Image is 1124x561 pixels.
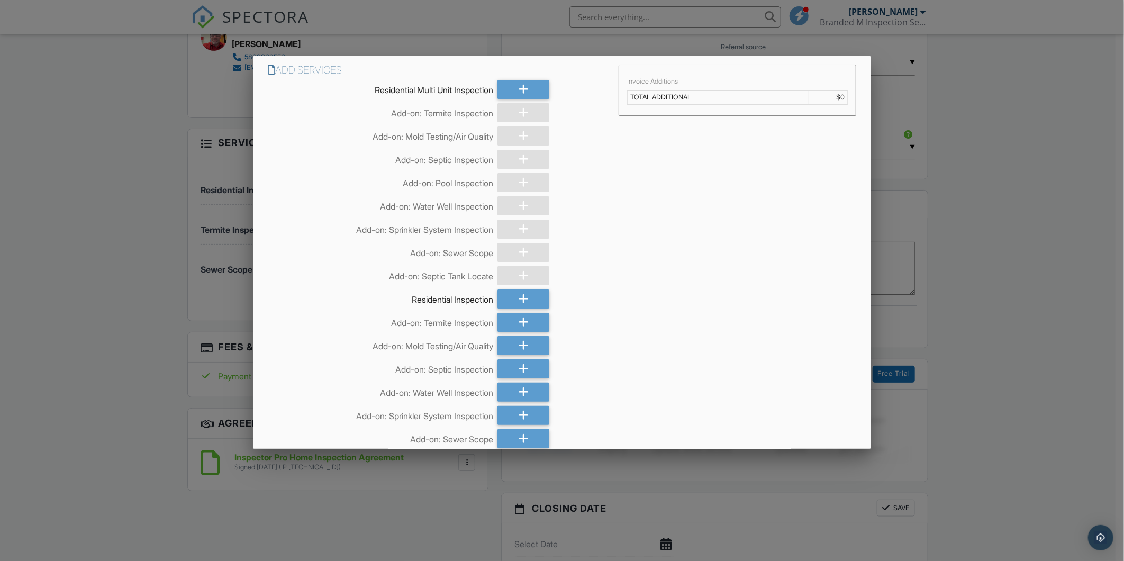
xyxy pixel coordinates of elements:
[268,289,493,305] div: Residential Inspection
[1088,525,1113,550] div: Open Intercom Messenger
[268,313,493,329] div: Add-on: Termite Inspection
[268,65,606,76] h6: Add Services
[268,336,493,352] div: Add-on: Mold Testing/Air Quality
[268,359,493,375] div: Add-on: Septic Inspection
[268,150,493,166] div: Add-on: Septic Inspection
[268,406,493,422] div: Add-on: Sprinkler System Inspection
[268,126,493,142] div: Add-on: Mold Testing/Air Quality
[268,196,493,212] div: Add-on: Water Well Inspection
[268,173,493,189] div: Add-on: Pool Inspection
[268,383,493,399] div: Add-on: Water Well Inspection
[627,91,809,105] td: TOTAL ADDITIONAL
[268,429,493,445] div: Add-on: Sewer Scope
[268,243,493,259] div: Add-on: Sewer Scope
[627,77,848,86] div: Invoice Additions
[268,103,493,119] div: Add-on: Termite Inspection
[268,220,493,236] div: Add-on: Sprinkler System Inspection
[809,91,847,105] td: $0
[268,80,493,96] div: Residential Multi Unit Inspection
[268,266,493,282] div: Add-on: Septic Tank Locate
